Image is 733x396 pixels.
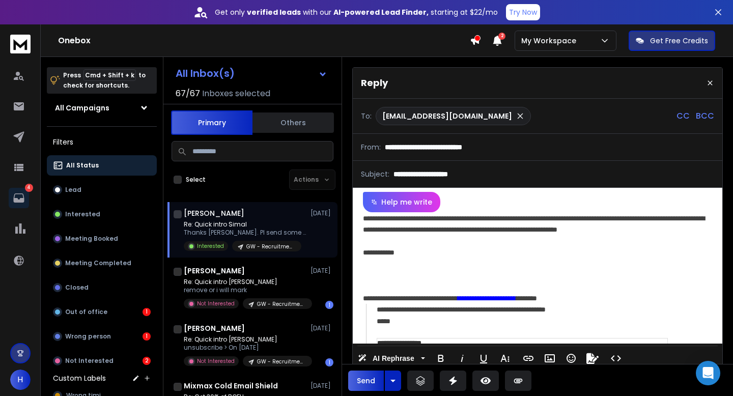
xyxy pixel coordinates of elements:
[311,209,333,217] p: [DATE]
[65,235,118,243] p: Meeting Booked
[66,161,99,169] p: All Status
[171,110,252,135] button: Primary
[184,323,245,333] h1: [PERSON_NAME]
[167,63,335,83] button: All Inbox(s)
[371,354,416,363] span: AI Rephrase
[184,286,306,294] p: remove or i will mark
[361,142,381,152] p: From:
[184,266,245,276] h1: [PERSON_NAME]
[361,169,389,179] p: Subject:
[521,36,580,46] p: My Workspace
[47,326,157,347] button: Wrong person1
[143,332,151,341] div: 1
[83,69,136,81] span: Cmd + Shift + k
[65,259,131,267] p: Meeting Completed
[257,300,306,308] p: GW - Recruitment - US | Connector Angle
[629,31,715,51] button: Get Free Credits
[606,348,626,369] button: Code View
[348,371,384,391] button: Send
[474,348,493,369] button: Underline (⌘U)
[65,284,89,292] p: Closed
[143,308,151,316] div: 1
[506,4,540,20] button: Try Now
[184,278,306,286] p: Re: Quick intro [PERSON_NAME]
[676,110,690,122] p: CC
[47,155,157,176] button: All Status
[495,348,515,369] button: More Text
[356,348,427,369] button: AI Rephrase
[382,111,512,121] p: [EMAIL_ADDRESS][DOMAIN_NAME]
[53,373,106,383] h3: Custom Labels
[498,33,505,40] span: 2
[143,357,151,365] div: 2
[47,229,157,249] button: Meeting Booked
[431,348,450,369] button: Bold (⌘B)
[47,204,157,224] button: Interested
[47,302,157,322] button: Out of office1
[184,229,306,237] p: Thanks [PERSON_NAME]. Pl send some more
[10,35,31,53] img: logo
[184,220,306,229] p: Re: Quick intro Simal
[361,111,372,121] p: To:
[509,7,537,17] p: Try Now
[55,103,109,113] h1: All Campaigns
[197,300,235,307] p: Not Interested
[47,135,157,149] h3: Filters
[184,335,306,344] p: Re: Quick intro [PERSON_NAME]
[184,344,306,352] p: unsubscribe > On [DATE]
[197,357,235,365] p: Not Interested
[519,348,538,369] button: Insert Link (⌘K)
[453,348,472,369] button: Italic (⌘I)
[47,277,157,298] button: Closed
[361,76,388,90] p: Reply
[333,7,429,17] strong: AI-powered Lead Finder,
[696,110,714,122] p: BCC
[202,88,270,100] h3: Inboxes selected
[58,35,470,47] h1: Onebox
[257,358,306,365] p: GW - Recruitment - [GEOGRAPHIC_DATA] | Connector Angle
[246,243,295,250] p: GW - Recruitment - US | Connector Angle
[10,370,31,390] button: H
[25,184,33,192] p: 4
[583,348,602,369] button: Signature
[561,348,581,369] button: Emoticons
[9,188,29,208] a: 4
[325,358,333,366] div: 1
[311,324,333,332] p: [DATE]
[540,348,559,369] button: Insert Image (⌘P)
[197,242,224,250] p: Interested
[311,267,333,275] p: [DATE]
[47,351,157,371] button: Not Interested2
[47,180,157,200] button: Lead
[696,361,720,385] div: Open Intercom Messenger
[184,208,244,218] h1: [PERSON_NAME]
[311,382,333,390] p: [DATE]
[65,186,81,194] p: Lead
[252,111,334,134] button: Others
[186,176,206,184] label: Select
[65,308,107,316] p: Out of office
[176,68,235,78] h1: All Inbox(s)
[363,192,440,212] button: Help me write
[65,210,100,218] p: Interested
[650,36,708,46] p: Get Free Credits
[247,7,301,17] strong: verified leads
[65,357,114,365] p: Not Interested
[47,253,157,273] button: Meeting Completed
[325,301,333,309] div: 1
[63,70,146,91] p: Press to check for shortcuts.
[47,98,157,118] button: All Campaigns
[65,332,111,341] p: Wrong person
[184,381,278,391] h1: Mixmax Cold Email Shield
[215,7,498,17] p: Get only with our starting at $22/mo
[176,88,200,100] span: 67 / 67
